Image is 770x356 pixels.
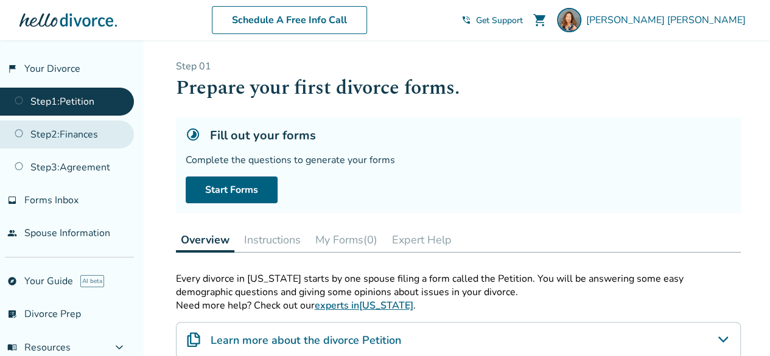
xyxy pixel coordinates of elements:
[176,73,741,103] h1: Prepare your first divorce forms.
[176,60,741,73] p: Step 0 1
[461,15,471,25] span: phone_in_talk
[7,309,17,319] span: list_alt_check
[7,343,17,352] span: menu_book
[7,195,17,205] span: inbox
[7,341,71,354] span: Resources
[186,153,731,167] div: Complete the questions to generate your forms
[176,272,741,299] p: Every divorce in [US_STATE] starts by one spouse filing a form called the Petition. You will be a...
[239,228,306,252] button: Instructions
[176,228,234,253] button: Overview
[7,228,17,238] span: people
[533,13,547,27] span: shopping_cart
[557,8,581,32] img: Susan Jung DePriest
[461,15,523,26] a: phone_in_talkGet Support
[186,332,201,347] img: Learn more about the divorce Petition
[24,194,79,207] span: Forms Inbox
[212,6,367,34] a: Schedule A Free Info Call
[80,275,104,287] span: AI beta
[112,340,127,355] span: expand_more
[709,298,770,356] iframe: Chat Widget
[186,176,278,203] a: Start Forms
[586,13,751,27] span: [PERSON_NAME] [PERSON_NAME]
[211,332,401,348] h4: Learn more about the divorce Petition
[7,64,17,74] span: flag_2
[310,228,382,252] button: My Forms(0)
[210,127,316,144] h5: Fill out your forms
[7,276,17,286] span: explore
[315,299,413,312] a: experts in[US_STATE]
[176,299,741,312] p: Need more help? Check out our .
[387,228,457,252] button: Expert Help
[476,15,523,26] span: Get Support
